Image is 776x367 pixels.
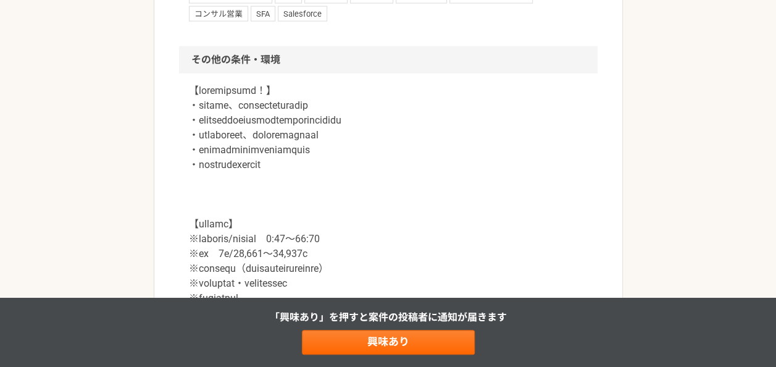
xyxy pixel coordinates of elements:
span: SFA [251,6,275,21]
a: 興味あり [302,330,475,355]
h2: その他の条件・環境 [179,46,598,74]
span: コンサル営業 [189,6,248,21]
span: Salesforce [278,6,327,21]
p: 「興味あり」を押すと 案件の投稿者に通知が届きます [270,310,507,325]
